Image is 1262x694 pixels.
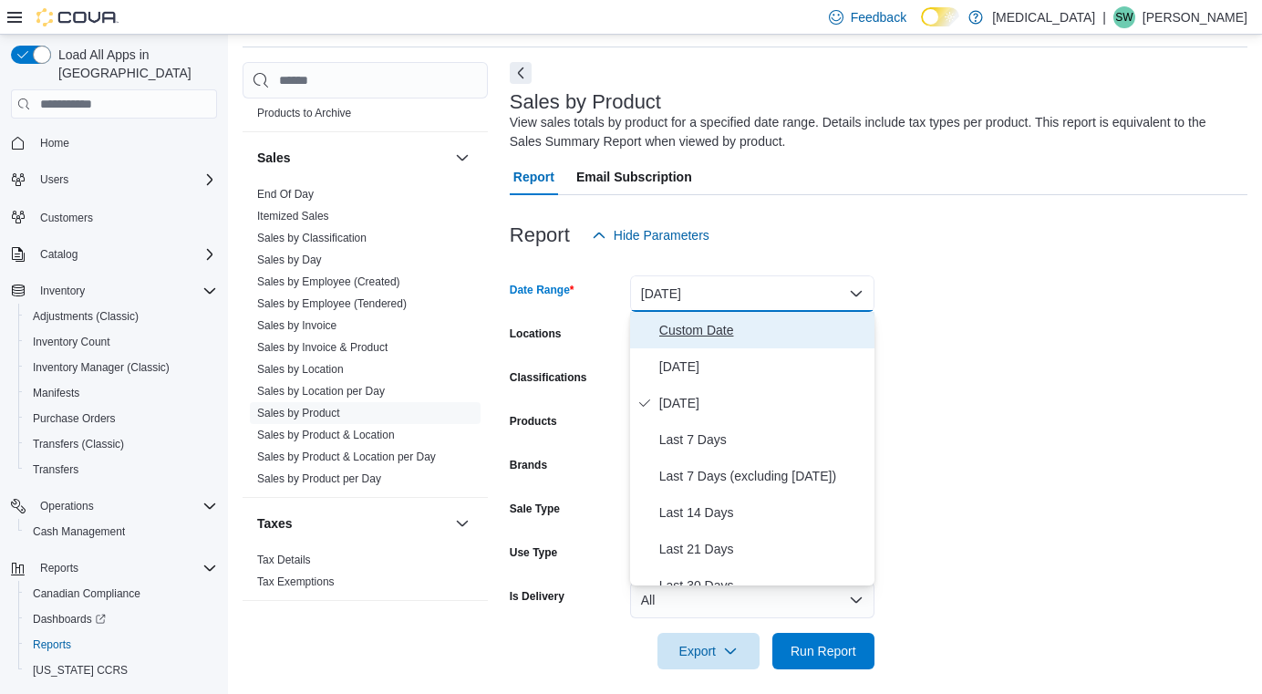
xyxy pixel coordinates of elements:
span: Reports [40,561,78,575]
button: Sales [257,149,448,167]
button: Next [510,62,532,84]
button: Reports [18,632,224,658]
a: End Of Day [257,188,314,201]
button: Reports [33,557,86,579]
a: Purchase Orders [26,408,123,430]
span: Products to Archive [257,106,351,120]
span: Transfers [26,459,217,481]
h3: Sales by Product [510,91,661,113]
a: Cash Management [26,521,132,543]
span: Sales by Invoice & Product [257,340,388,355]
button: Adjustments (Classic) [18,304,224,329]
span: Customers [40,211,93,225]
span: Report [513,159,554,195]
button: Taxes [257,514,448,533]
button: Inventory Manager (Classic) [18,355,224,380]
span: Last 21 Days [659,538,867,560]
button: Reports [4,555,224,581]
div: View sales totals by product for a specified date range. Details include tax types per product. T... [510,113,1238,151]
button: Transfers (Classic) [18,431,224,457]
a: Sales by Invoice [257,319,336,332]
h3: Taxes [257,514,293,533]
span: Manifests [33,386,79,400]
button: All [630,582,874,618]
span: Inventory Count [26,331,217,353]
label: Date Range [510,283,574,297]
a: Sales by Location per Day [257,385,385,398]
span: Sales by Location [257,362,344,377]
span: Last 7 Days (excluding [DATE]) [659,465,867,487]
a: Sales by Product per Day [257,472,381,485]
label: Use Type [510,545,557,560]
label: Products [510,414,557,429]
a: Sales by Employee (Tendered) [257,297,407,310]
button: Catalog [4,242,224,267]
a: Home [33,132,77,154]
label: Brands [510,458,547,472]
a: Sales by Classification [257,232,367,244]
a: Sales by Product [257,407,340,420]
div: Select listbox [630,312,874,585]
button: [DATE] [630,275,874,312]
a: [US_STATE] CCRS [26,659,135,681]
button: Customers [4,203,224,230]
span: Last 7 Days [659,429,867,451]
a: Transfers (Classic) [26,433,131,455]
button: Inventory [33,280,92,302]
button: Inventory [4,278,224,304]
span: Transfers (Classic) [26,433,217,455]
span: Sales by Product & Location [257,428,395,442]
span: Dashboards [26,608,217,630]
a: Products to Archive [257,107,351,119]
p: [MEDICAL_DATA] [992,6,1095,28]
div: Taxes [243,549,488,600]
a: Inventory Count [26,331,118,353]
label: Is Delivery [510,589,564,604]
button: Catalog [33,243,85,265]
span: Users [40,172,68,187]
img: Cova [36,8,119,26]
span: Transfers [33,462,78,477]
span: Email Subscription [576,159,692,195]
span: Home [40,136,69,150]
button: Users [4,167,224,192]
button: Export [657,633,760,669]
label: Sale Type [510,502,560,516]
span: Sales by Location per Day [257,384,385,399]
span: Sales by Employee (Created) [257,274,400,289]
a: Customers [33,207,100,229]
label: Locations [510,326,562,341]
span: Sales by Product [257,406,340,420]
span: Operations [40,499,94,513]
span: Reports [33,637,71,652]
span: Sales by Classification [257,231,367,245]
a: Sales by Day [257,254,322,266]
a: Transfers [26,459,86,481]
button: Canadian Compliance [18,581,224,606]
span: Sales by Product & Location per Day [257,450,436,464]
a: Adjustments (Classic) [26,306,146,327]
button: Home [4,129,224,156]
span: Dashboards [33,612,106,627]
span: Sales by Employee (Tendered) [257,296,407,311]
span: Feedback [851,8,906,26]
span: Cash Management [26,521,217,543]
a: Inventory Manager (Classic) [26,357,177,378]
button: [US_STATE] CCRS [18,658,224,683]
span: Tax Details [257,553,311,567]
span: Customers [33,205,217,228]
p: | [1102,6,1106,28]
a: Manifests [26,382,87,404]
span: Transfers (Classic) [33,437,124,451]
span: Load All Apps in [GEOGRAPHIC_DATA] [51,46,217,82]
span: Home [33,131,217,154]
span: Last 30 Days [659,575,867,596]
span: Export [668,633,749,669]
span: [US_STATE] CCRS [33,663,128,678]
button: Inventory Count [18,329,224,355]
a: Sales by Location [257,363,344,376]
div: Sales [243,183,488,497]
span: Catalog [33,243,217,265]
span: End Of Day [257,187,314,202]
p: [PERSON_NAME] [1143,6,1247,28]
